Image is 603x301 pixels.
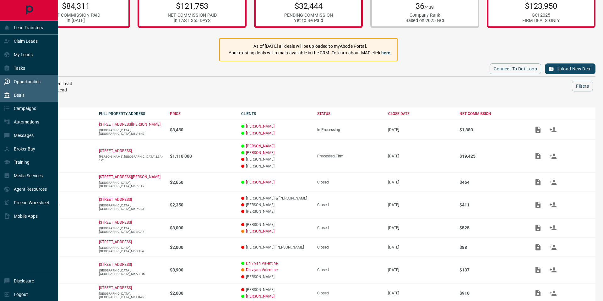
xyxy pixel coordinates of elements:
p: [GEOGRAPHIC_DATA],[GEOGRAPHIC_DATA],M6R-0A7 [99,181,164,188]
p: $3,900 [170,267,235,272]
p: $2,000 [170,245,235,250]
a: [STREET_ADDRESS] [99,197,132,202]
p: Purchase - Co-Op [28,154,93,158]
p: [PERSON_NAME] [241,222,311,227]
a: [PERSON_NAME] [246,131,274,135]
p: $121,753 [168,1,217,11]
p: Lease - Co-Op [28,128,93,132]
p: [PERSON_NAME] & [PERSON_NAME] [241,196,311,200]
a: [PERSON_NAME] [246,150,274,155]
span: Match Clients [546,268,561,272]
p: Lease - Double End [28,203,93,207]
p: $1,110,000 [170,154,235,159]
span: Match Clients [546,127,561,132]
p: Lease - Co-Op [28,291,93,295]
button: Filters [572,81,593,91]
button: Upload New Deal [545,63,595,74]
span: Match Clients [546,291,561,295]
p: [DATE] [388,180,453,184]
a: here [381,50,391,55]
a: [STREET_ADDRESS], [99,149,133,153]
div: in [DATE] [51,18,100,23]
p: $2,350 [170,202,235,207]
div: NET COMMISSION [459,112,524,116]
span: Add / View Documents [530,225,546,230]
p: $2,600 [170,291,235,296]
div: Processed Firm [317,154,382,158]
span: Add / View Documents [530,268,546,272]
span: Add / View Documents [530,245,546,249]
p: [DATE] [388,128,453,132]
span: Add / View Documents [530,202,546,207]
p: As of [DATE] all deals will be uploaded to myAbode Portal. [229,43,392,50]
p: [GEOGRAPHIC_DATA],[GEOGRAPHIC_DATA],M6P-0B3 [99,204,164,211]
span: Match Clients [546,154,561,158]
p: Lease - Co-Op [28,226,93,230]
div: NET COMMISSION PAID [168,13,217,18]
p: Your existing deals will remain available in the CRM. To learn about MAP click . [229,50,392,56]
p: Lease - Co-Op [28,268,93,272]
p: [DATE] [388,226,453,230]
span: Match Clients [546,225,561,230]
p: $910 [459,291,524,296]
div: PRICE [170,112,235,116]
div: FIRM DEALS ONLY [522,18,560,23]
div: DEAL TYPE [28,112,93,116]
div: CLIENTS [241,112,311,116]
p: [GEOGRAPHIC_DATA],[GEOGRAPHIC_DATA],M5A-1H5 [99,269,164,276]
div: NET COMMISSION PAID [51,13,100,18]
div: Closed [317,226,382,230]
p: [STREET_ADDRESS] [99,240,132,244]
div: FULL PROPERTY ADDRESS [99,112,164,116]
p: [DATE] [388,203,453,207]
a: [PERSON_NAME] [246,124,274,129]
div: Closed [317,245,382,249]
p: [DATE] [388,245,453,249]
p: [PERSON_NAME] [241,275,311,279]
a: [STREET_ADDRESS] [99,286,132,290]
div: in LAST 365 DAYS [168,18,217,23]
p: $3,450 [170,127,235,132]
p: Lease - Co-Op [28,245,93,249]
p: $1,380 [459,127,524,132]
div: Closed [317,291,382,295]
a: [PERSON_NAME] [246,229,274,233]
p: $411 [459,202,524,207]
div: Yet to Be Paid [284,18,333,23]
p: $19,425 [459,154,524,159]
p: 36 [405,1,444,11]
p: [STREET_ADDRESS] [99,220,132,225]
div: Closed [317,180,382,184]
p: [PERSON_NAME] [241,203,311,207]
a: [STREET_ADDRESS] [99,262,132,267]
p: [PERSON_NAME] [241,209,311,214]
a: [PERSON_NAME] [246,144,274,148]
div: GCI 2025 [522,13,560,18]
p: [GEOGRAPHIC_DATA],[GEOGRAPHIC_DATA],M9B-0A4 [99,227,164,233]
p: [GEOGRAPHIC_DATA],[GEOGRAPHIC_DATA],M5B-1L4 [99,246,164,253]
p: [PERSON_NAME] [PERSON_NAME] [241,245,311,249]
p: [DATE] [388,154,453,158]
button: Connect to Dot Loop [490,63,541,74]
p: $464 [459,180,524,185]
p: [GEOGRAPHIC_DATA],[GEOGRAPHIC_DATA],M5V-1H2 [99,129,164,135]
div: In Processing [317,128,382,132]
p: $123,950 [522,1,560,11]
p: $2,650 [170,180,235,185]
p: $525 [459,225,524,230]
p: $137 [459,267,524,272]
div: Based on 2025 GCI [405,18,444,23]
a: Dhiviyan Valentine [246,261,278,265]
p: $3,000 [170,225,235,230]
a: [STREET_ADDRESS][PERSON_NAME] [99,175,160,179]
p: [DATE] [388,291,453,295]
a: [PERSON_NAME] [246,180,274,184]
div: Closed [317,203,382,207]
div: Closed [317,268,382,272]
p: $88 [459,245,524,250]
div: STATUS [317,112,382,116]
